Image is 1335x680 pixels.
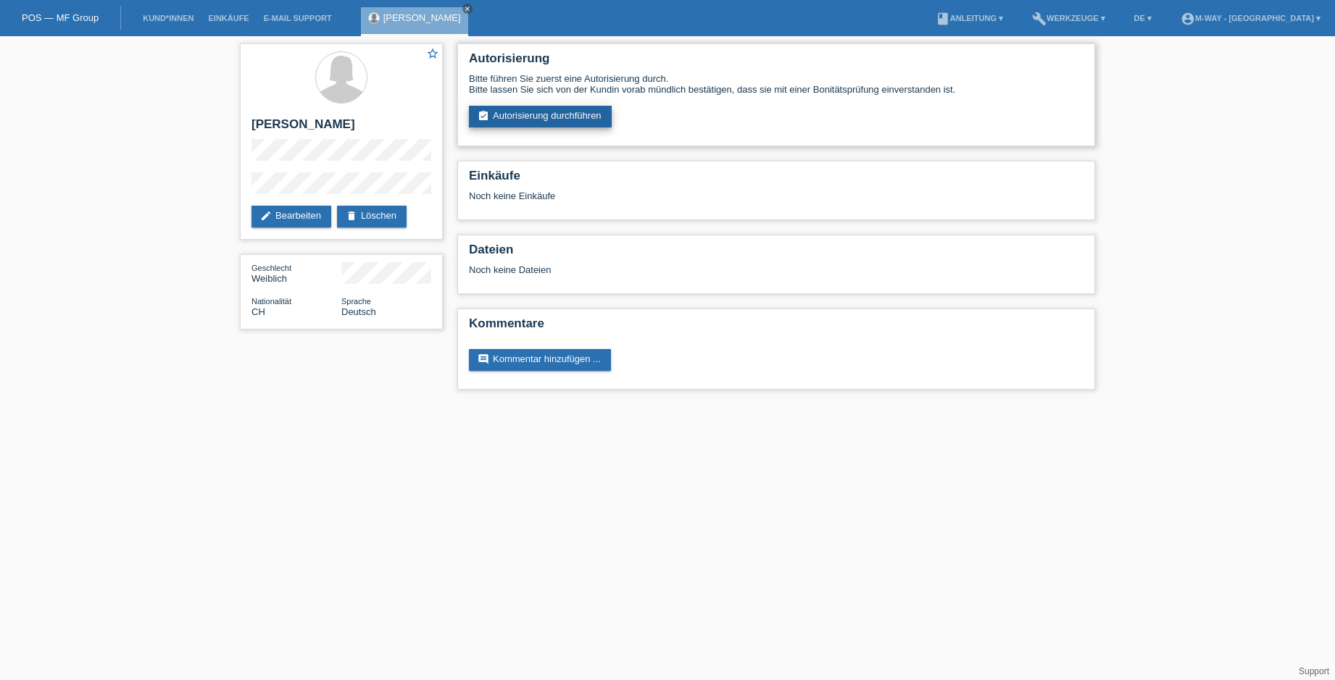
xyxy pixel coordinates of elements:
span: Deutsch [341,306,376,317]
h2: Kommentare [469,316,1084,338]
div: Noch keine Dateien [469,264,912,275]
i: delete [346,210,357,222]
a: close [462,4,473,14]
div: Bitte führen Sie zuerst eine Autorisierung durch. Bitte lassen Sie sich von der Kundin vorab münd... [469,73,1084,95]
div: Weiblich [251,262,341,284]
a: [PERSON_NAME] [383,12,461,23]
h2: Dateien [469,243,1084,264]
i: edit [260,210,272,222]
a: POS — MF Group [22,12,99,23]
a: editBearbeiten [251,206,331,227]
span: Schweiz [251,306,265,317]
span: Geschlecht [251,264,291,272]
span: Nationalität [251,297,291,306]
a: Support [1299,666,1329,676]
i: star_border [426,47,439,60]
a: DE ▾ [1127,14,1159,22]
div: Noch keine Einkäufe [469,190,1084,212]
a: deleteLöschen [337,206,407,227]
i: account_circle [1181,12,1195,26]
h2: Einkäufe [469,169,1084,190]
i: comment [478,353,489,365]
a: bookAnleitung ▾ [928,14,1010,22]
a: buildWerkzeuge ▾ [1025,14,1112,22]
a: commentKommentar hinzufügen ... [469,349,611,371]
i: book [936,12,950,26]
a: account_circlem-way - [GEOGRAPHIC_DATA] ▾ [1173,14,1328,22]
h2: [PERSON_NAME] [251,117,431,139]
i: close [464,5,471,12]
i: build [1032,12,1047,26]
a: star_border [426,47,439,62]
span: Sprache [341,297,371,306]
h2: Autorisierung [469,51,1084,73]
a: Einkäufe [201,14,256,22]
a: E-Mail Support [257,14,339,22]
a: Kund*innen [136,14,201,22]
i: assignment_turned_in [478,110,489,122]
a: assignment_turned_inAutorisierung durchführen [469,106,612,127]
